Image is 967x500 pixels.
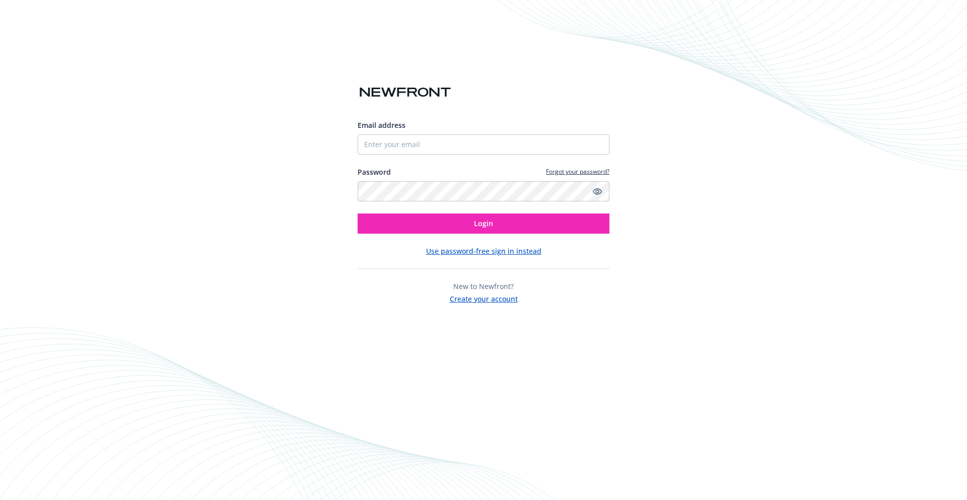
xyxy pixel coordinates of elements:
[474,219,493,228] span: Login
[453,281,514,291] span: New to Newfront?
[358,167,391,177] label: Password
[546,167,609,176] a: Forgot your password?
[591,185,603,197] a: Show password
[358,134,609,155] input: Enter your email
[450,292,518,304] button: Create your account
[358,120,405,130] span: Email address
[358,84,453,101] img: Newfront logo
[358,181,609,201] input: Enter your password
[426,246,541,256] button: Use password-free sign in instead
[358,213,609,234] button: Login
